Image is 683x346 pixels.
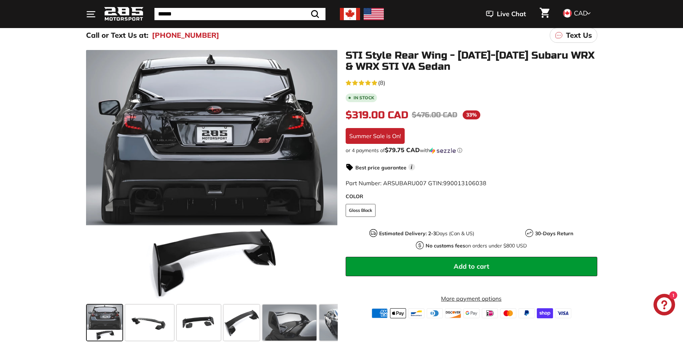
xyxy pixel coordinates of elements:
strong: Estimated Delivery: 2-3 [379,230,436,237]
p: Days (Can & US) [379,230,474,237]
img: Logo_285_Motorsport_areodynamics_components [104,6,144,23]
img: Sezzle [430,147,456,154]
p: Text Us [566,30,592,41]
img: master [500,308,516,318]
a: 4.6 rating (8 votes) [346,78,597,87]
img: paypal [518,308,535,318]
span: Part Number: ARSUBARU007 GTIN: [346,179,486,187]
h1: STI Style Rear Wing - [DATE]-[DATE] Subaru WRX & WRX STI VA Sedan [346,50,597,72]
span: 33% [463,110,480,119]
img: bancontact [408,308,424,318]
a: [PHONE_NUMBER] [152,30,219,41]
div: Summer Sale is On! [346,128,405,144]
p: Call or Text Us at: [86,30,148,41]
p: on orders under $800 USD [426,242,527,250]
img: ideal [482,308,498,318]
button: Add to cart [346,257,597,276]
b: In stock [354,96,374,100]
img: shopify_pay [537,308,553,318]
inbox-online-store-chat: Shopify online store chat [651,294,677,317]
span: 990013106038 [443,179,486,187]
div: or 4 payments of with [346,147,597,154]
img: diners_club [427,308,443,318]
strong: Best price guarantee [355,164,406,171]
img: visa [555,308,571,318]
img: american_express [372,308,388,318]
span: Add to cart [454,262,489,270]
input: Search [154,8,325,20]
label: COLOR [346,193,597,200]
button: Live Chat [477,5,535,23]
a: Cart [535,2,554,26]
span: $79.75 CAD [385,146,420,154]
a: More payment options [346,294,597,303]
span: $319.00 CAD [346,109,408,121]
strong: 30-Days Return [535,230,573,237]
span: i [408,164,415,170]
a: Text Us [550,28,597,43]
img: google_pay [463,308,480,318]
img: discover [445,308,461,318]
span: Live Chat [497,9,526,19]
span: (8) [378,78,385,87]
div: or 4 payments of$79.75 CADwithSezzle Click to learn more about Sezzle [346,147,597,154]
img: apple_pay [390,308,406,318]
strong: No customs fees [426,242,465,249]
span: $476.00 CAD [412,110,457,119]
span: CAD [574,9,588,17]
